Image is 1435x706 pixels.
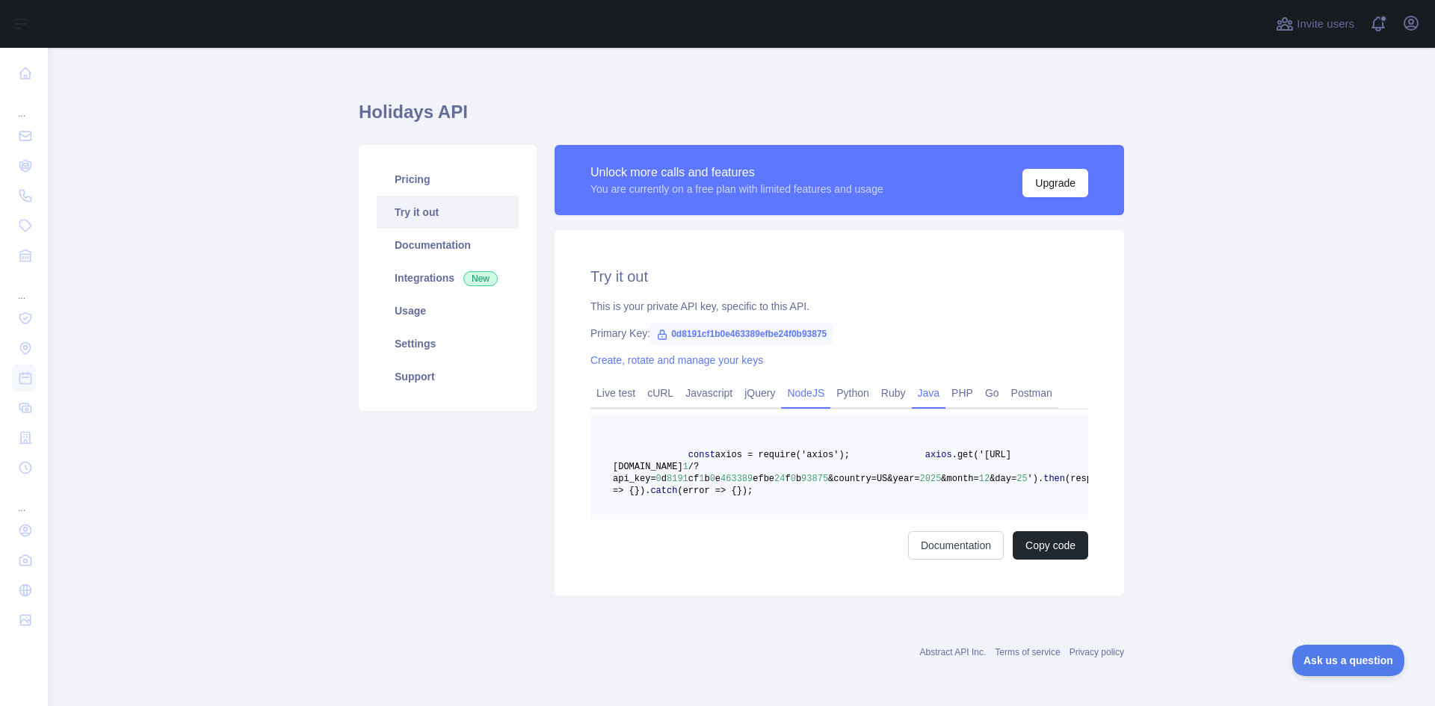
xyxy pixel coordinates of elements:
a: NodeJS [781,381,830,405]
span: 0 [656,474,661,484]
a: Documentation [377,229,519,261]
span: efbe [753,474,774,484]
a: Java [912,381,946,405]
a: Javascript [679,381,738,405]
span: 1 [683,462,688,472]
a: Postman [1005,381,1058,405]
span: b [796,474,801,484]
span: 8191 [667,474,688,484]
a: PHP [945,381,979,405]
span: 463389 [720,474,753,484]
span: 93875 [801,474,828,484]
a: Documentation [908,531,1004,560]
span: 24 [774,474,785,484]
div: Unlock more calls and features [590,164,883,182]
span: . [1038,474,1043,484]
span: 0 [710,474,715,484]
iframe: Toggle Customer Support [1292,645,1405,676]
span: cf [688,474,699,484]
span: then [1043,474,1065,484]
div: This is your private API key, specific to this API. [590,299,1088,314]
a: Go [979,381,1005,405]
span: 12 [979,474,990,484]
a: Settings [377,327,519,360]
div: Primary Key: [590,326,1088,341]
a: Ruby [875,381,912,405]
span: f [785,474,790,484]
span: 0d8191cf1b0e463389efbe24f0b93875 [650,323,833,345]
span: . [645,486,650,496]
a: Python [830,381,875,405]
a: Live test [590,381,641,405]
span: catch [650,486,677,496]
span: axios = require('axios'); [715,450,850,460]
button: Upgrade [1022,169,1088,197]
a: Integrations New [377,261,519,294]
a: Try it out [377,196,519,229]
div: ... [12,90,36,120]
div: You are currently on a free plan with limited features and usage [590,182,883,196]
h2: Try it out [590,266,1088,287]
button: Copy code [1013,531,1088,560]
div: ... [12,272,36,302]
span: const [688,450,715,460]
span: }); [737,486,753,496]
span: &country=US&year= [828,474,919,484]
a: jQuery [738,381,781,405]
span: &month= [941,474,978,484]
span: axios [925,450,952,460]
a: Pricing [377,163,519,196]
span: (error => { [677,486,736,496]
span: 0 [791,474,796,484]
span: New [463,271,498,286]
span: }) [635,486,645,496]
div: ... [12,484,36,514]
a: Privacy policy [1070,647,1124,657]
span: Invite users [1297,16,1354,33]
a: Usage [377,294,519,327]
button: Invite users [1273,12,1357,36]
a: Abstract API Inc. [920,647,987,657]
span: 25 [1016,474,1027,484]
span: b [704,474,709,484]
a: Create, rotate and manage your keys [590,354,763,366]
a: cURL [641,381,679,405]
a: Support [377,360,519,393]
span: e [715,474,720,484]
span: &day= [990,474,1016,484]
span: ') [1028,474,1038,484]
h1: Holidays API [359,100,1124,136]
a: Terms of service [995,647,1060,657]
span: 2025 [920,474,942,484]
span: d [661,474,667,484]
span: 1 [699,474,704,484]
